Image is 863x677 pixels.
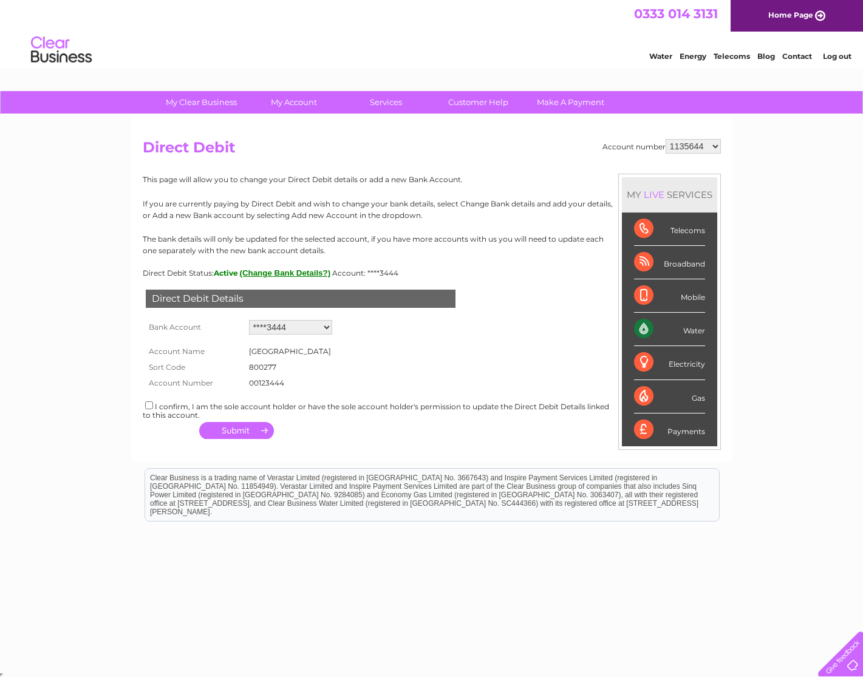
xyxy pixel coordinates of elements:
span: Active [214,268,238,277]
div: MY SERVICES [622,177,717,212]
a: My Clear Business [151,91,251,114]
th: Account Name [143,344,246,359]
div: Clear Business is a trading name of Verastar Limited (registered in [GEOGRAPHIC_DATA] No. 3667643... [145,7,719,59]
a: Blog [757,52,775,61]
img: logo.png [30,32,92,69]
div: Direct Debit Status: [143,268,721,277]
div: Mobile [634,279,705,313]
th: Account Number [143,375,246,391]
a: Contact [782,52,812,61]
div: Direct Debit Details [146,290,455,308]
p: If you are currently paying by Direct Debit and wish to change your bank details, select Change B... [143,198,721,221]
div: Account number [602,139,721,154]
div: Water [634,313,705,346]
th: Bank Account [143,317,246,338]
p: The bank details will only be updated for the selected account, if you have more accounts with us... [143,233,721,256]
a: 0333 014 3131 [634,6,718,21]
a: Log out [823,52,851,61]
div: LIVE [641,189,667,200]
a: Water [649,52,672,61]
h2: Direct Debit [143,139,721,162]
a: Customer Help [428,91,528,114]
div: Telecoms [634,213,705,246]
td: [GEOGRAPHIC_DATA] [246,344,334,359]
td: 00123444 [246,375,334,391]
div: I confirm, I am the sole account holder or have the sole account holder's permission to update th... [143,400,721,420]
div: Electricity [634,346,705,379]
div: Broadband [634,246,705,279]
a: Services [336,91,436,114]
div: Payments [634,413,705,446]
a: Telecoms [714,52,750,61]
div: Gas [634,380,705,413]
a: Energy [680,52,706,61]
a: My Account [244,91,344,114]
button: (Change Bank Details?) [240,268,331,277]
a: Make A Payment [520,91,621,114]
th: Sort Code [143,359,246,375]
td: 800277 [246,359,334,375]
p: This page will allow you to change your Direct Debit details or add a new Bank Account. [143,174,721,185]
